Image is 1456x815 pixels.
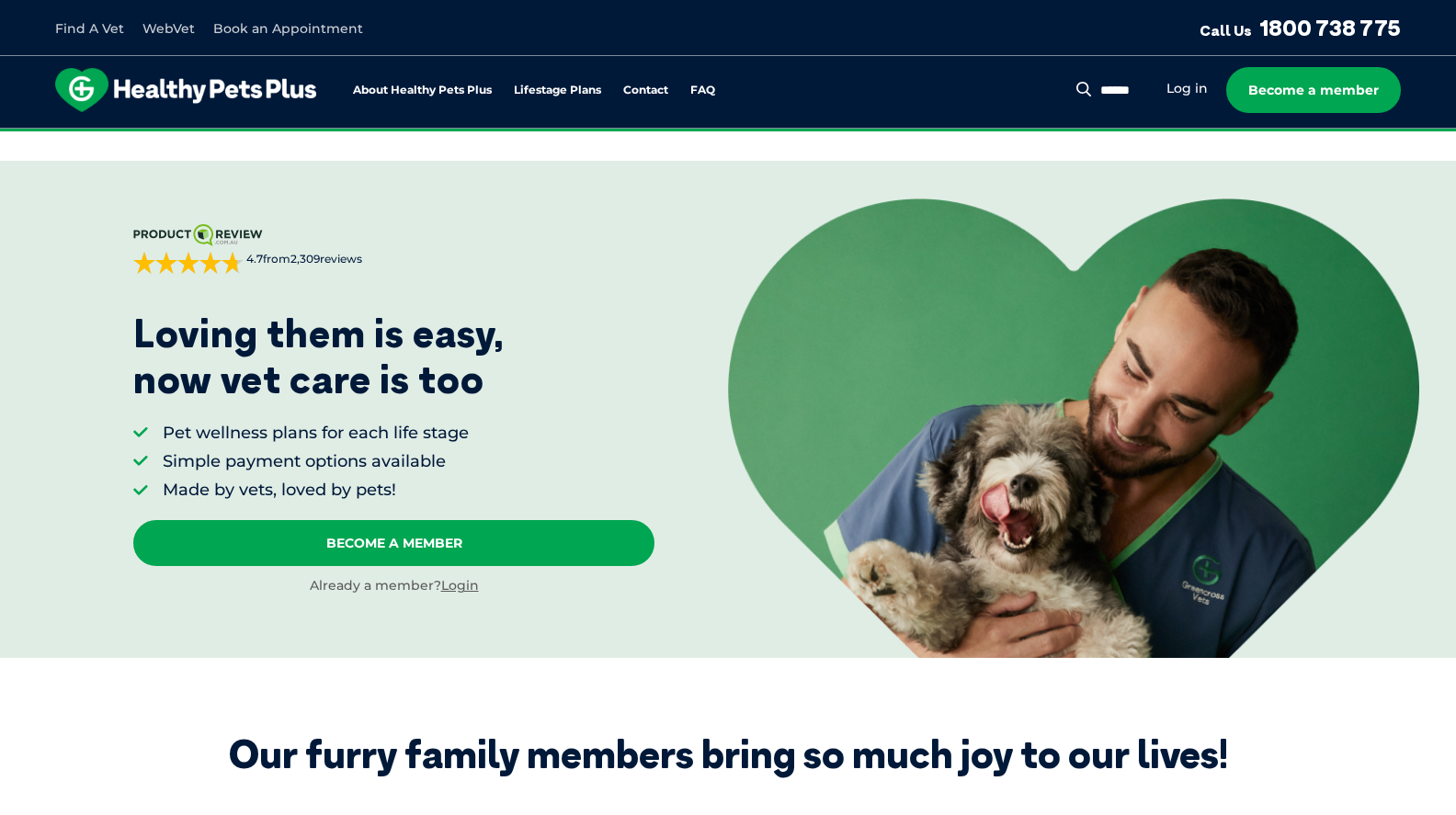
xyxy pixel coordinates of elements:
div: 4.7 out of 5 stars [133,252,244,274]
div: Already a member? [133,577,654,595]
span: 2,309 reviews [290,252,362,266]
strong: 4.7 [246,252,263,266]
img: <p>Loving them is easy, <br /> now vet care is too</p> [728,198,1419,659]
li: Made by vets, loved by pets! [163,479,469,502]
li: Pet wellness plans for each life stage [163,422,469,445]
a: Login [441,577,479,594]
a: 4.7from2,309reviews [133,224,654,274]
div: Our furry family members bring so much joy to our lives! [229,731,1228,777]
p: Loving them is easy, now vet care is too [133,311,505,403]
li: Simple payment options available [163,450,469,473]
span: from [244,252,362,267]
a: Become A Member [133,520,654,566]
